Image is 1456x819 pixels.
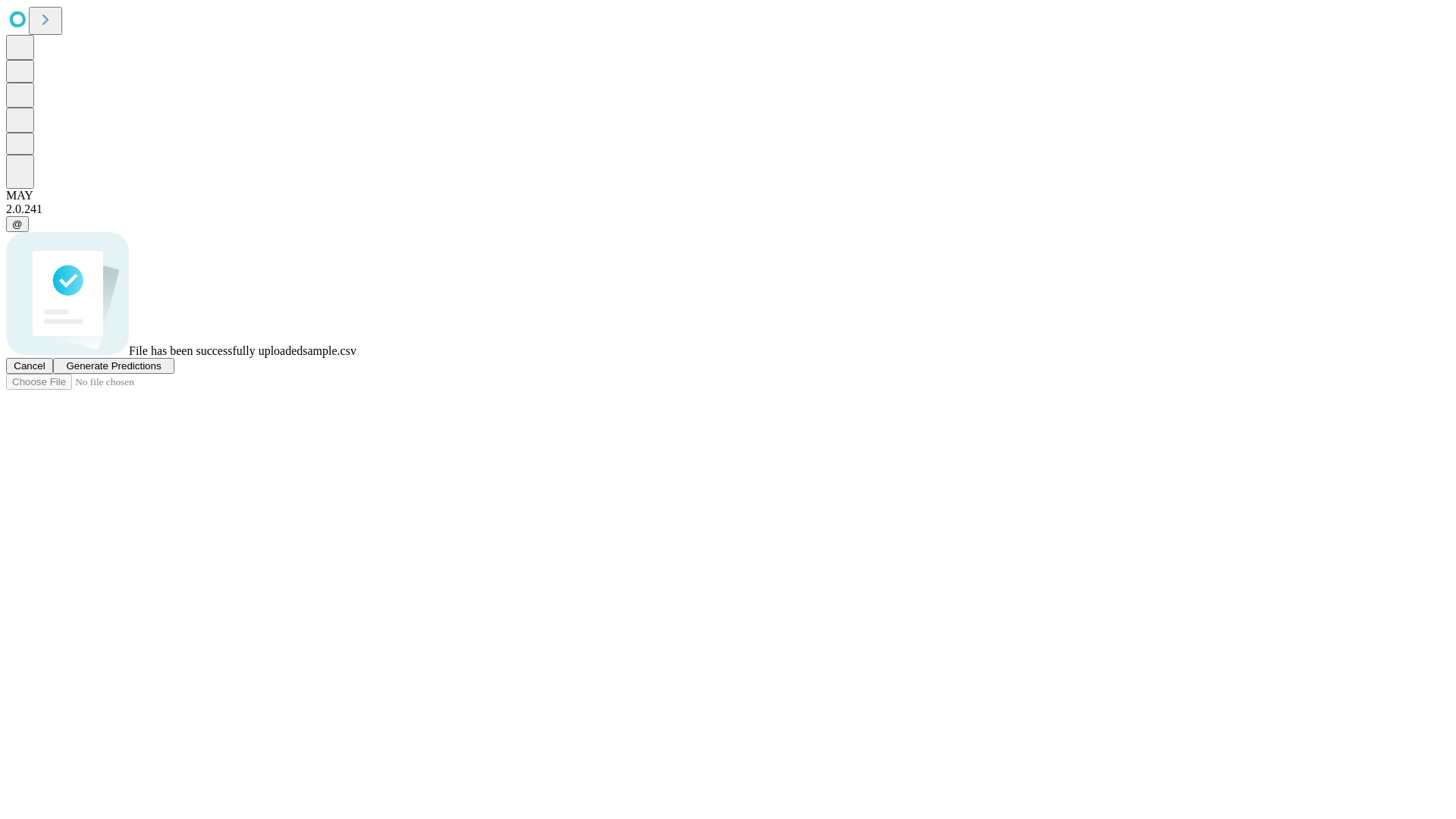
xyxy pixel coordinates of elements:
span: Cancel [14,360,45,372]
span: Generate Predictions [66,360,161,372]
button: Cancel [6,358,53,374]
div: 2.0.241 [6,202,1450,216]
button: Generate Predictions [53,358,174,374]
span: sample.csv [303,344,356,357]
div: MAY [6,189,1450,202]
button: @ [6,216,29,232]
span: @ [12,218,23,230]
span: File has been successfully uploaded [129,344,303,357]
